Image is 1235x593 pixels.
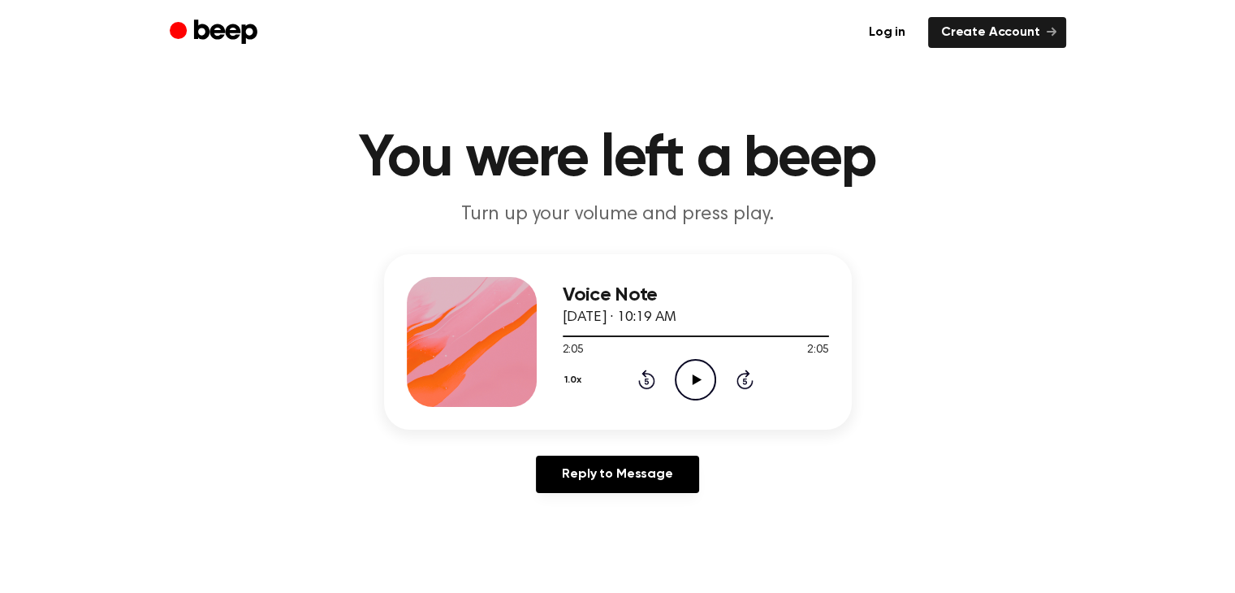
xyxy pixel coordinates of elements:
[170,17,261,49] a: Beep
[563,342,584,359] span: 2:05
[856,17,918,48] a: Log in
[306,201,930,228] p: Turn up your volume and press play.
[536,456,698,493] a: Reply to Message
[563,366,588,394] button: 1.0x
[202,130,1034,188] h1: You were left a beep
[928,17,1066,48] a: Create Account
[563,310,676,325] span: [DATE] · 10:19 AM
[807,342,828,359] span: 2:05
[563,284,829,306] h3: Voice Note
